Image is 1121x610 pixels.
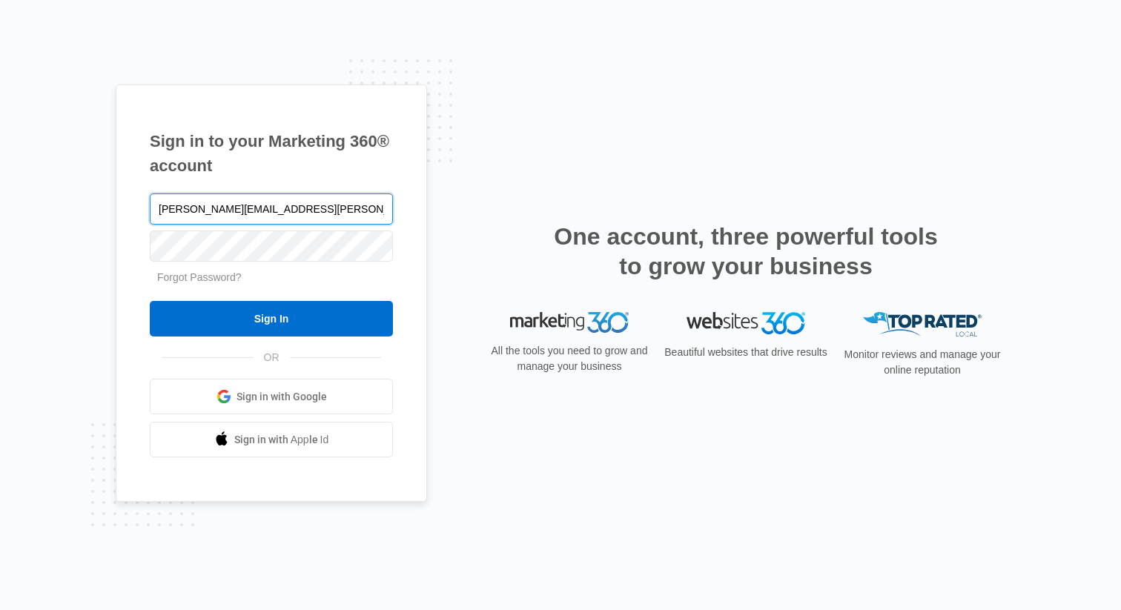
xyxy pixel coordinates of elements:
[157,271,242,283] a: Forgot Password?
[839,347,1005,378] p: Monitor reviews and manage your online reputation
[150,422,393,457] a: Sign in with Apple Id
[486,343,652,374] p: All the tools you need to grow and manage your business
[687,312,805,334] img: Websites 360
[863,312,982,337] img: Top Rated Local
[150,379,393,414] a: Sign in with Google
[663,345,829,360] p: Beautiful websites that drive results
[510,312,629,333] img: Marketing 360
[254,350,290,365] span: OR
[237,389,327,405] span: Sign in with Google
[150,193,393,225] input: Email
[150,129,393,178] h1: Sign in to your Marketing 360® account
[234,432,329,448] span: Sign in with Apple Id
[549,222,942,281] h2: One account, three powerful tools to grow your business
[150,301,393,337] input: Sign In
